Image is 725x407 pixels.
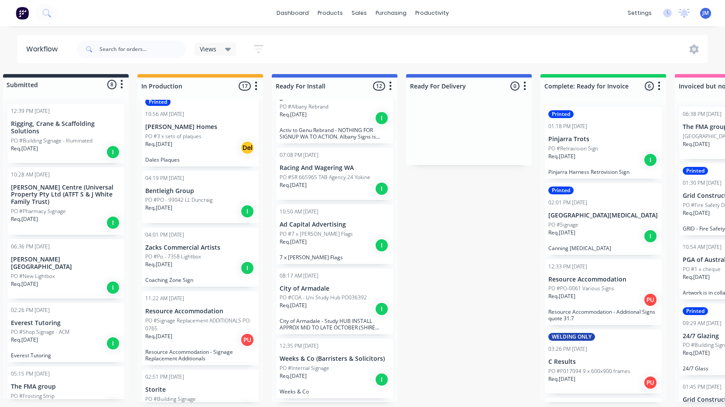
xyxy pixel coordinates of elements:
[548,358,658,366] p: C Results
[145,140,172,148] p: Req. [DATE]
[11,383,121,390] p: The FMA group
[145,156,255,163] p: Dales Plaques
[11,256,121,271] p: [PERSON_NAME] [GEOGRAPHIC_DATA]
[106,281,120,295] div: I
[280,127,390,140] p: Activ to Genu Rebrand - NOTHING FOR SIGNUP WA TO ACTION. Albany Signs is producing and installing
[548,245,658,251] p: Canning [MEDICAL_DATA]
[545,183,662,255] div: Printed02:01 PM [DATE][GEOGRAPHIC_DATA][MEDICAL_DATA]PO #SignageReq.[DATE]ICanning [MEDICAL_DATA]
[548,309,658,322] p: Resource Accommodation - Additional Signs quote 31.7
[11,319,121,327] p: Everest Tutoring
[623,7,656,20] div: settings
[683,319,722,327] div: 09:29 AM [DATE]
[106,336,120,350] div: I
[145,196,212,204] p: PO #PO - 99042 LL Duncraig
[548,276,658,283] p: Resource Accommodation
[347,7,371,20] div: sales
[240,261,254,275] div: I
[683,209,710,217] p: Req. [DATE]
[548,333,595,341] div: WELDING ONLY
[145,349,255,362] p: Resource Accommodation - Signage Replacement Additionals
[11,145,38,153] p: Req. [DATE]
[313,7,347,20] div: products
[16,7,29,20] img: Factory
[375,182,389,196] div: I
[11,370,50,378] div: 05:15 PM [DATE]
[411,7,453,20] div: productivity
[7,167,124,235] div: 10:28 AM [DATE][PERSON_NAME] Centre (Universal Property Pty Ltd (ATFT S & J White Family Trust)PO...
[683,273,710,281] p: Req. [DATE]
[145,187,255,195] p: Bentleigh Group
[280,173,370,181] p: PO #SR 665965 TAB Agency 24 Yokine
[375,111,389,125] div: I
[375,238,389,252] div: I
[11,280,38,288] p: Req. [DATE]
[280,103,328,111] p: PO #Albany Rebrand
[145,308,255,315] p: Resource Accommodation
[548,229,575,237] p: Req. [DATE]
[11,328,69,336] p: PO #Shop Signage - ACM
[240,333,254,347] div: PU
[106,216,120,230] div: I
[11,120,121,135] p: Rigging, Crane & Scaffolding Solutions
[145,386,255,393] p: Storite
[11,215,38,223] p: Req. [DATE]
[240,204,254,218] div: I
[145,253,201,261] p: PO #Po - 7358 Lightbox
[145,110,184,118] div: 10:56 AM [DATE]
[99,41,186,58] input: Search for orders...
[683,167,708,175] div: Printed
[280,221,390,228] p: Ad Capital Advertising
[280,342,318,350] div: 12:35 PM [DATE]
[276,204,393,264] div: 10:50 AM [DATE]Ad Capital AdvertisingPO #7 x [PERSON_NAME] FlagsReq.[DATE]I7 x [PERSON_NAME] Flags
[11,207,66,215] p: PO #Pharmacy Signage
[7,303,124,363] div: 02:26 PM [DATE]Everest TutoringPO #Shop Signage - ACMReq.[DATE]IEverest Tutoring
[548,110,574,118] div: Printed
[11,352,121,359] p: Everest Tutoring
[683,243,722,251] div: 10:54 AM [DATE]
[276,148,393,200] div: 07:08 PM [DATE]Racing And Wagering WAPO #SR 665965 TAB Agency 24 YokineReq.[DATE]I
[280,294,367,302] p: PO #COA - Uni Study Hub PO036392
[702,9,709,17] span: JM
[280,151,318,159] div: 07:08 PM [DATE]
[280,230,353,238] p: PO #7 x [PERSON_NAME] Flags
[145,204,172,212] p: Req. [DATE]
[240,141,254,155] div: Del
[643,376,657,390] div: PU
[548,212,658,219] p: [GEOGRAPHIC_DATA][MEDICAL_DATA]
[548,345,587,353] div: 03:26 PM [DATE]
[548,367,630,375] p: PO #P017094 9 x 600x900 frames
[643,293,657,307] div: PU
[280,364,329,372] p: PO #Internal Signage
[280,388,390,395] p: Weeks & Co
[548,285,614,292] p: PO #PO-0061 Various Signs
[280,111,307,119] p: Req. [DATE]
[7,104,124,163] div: 12:39 PM [DATE]Rigging, Crane & Scaffolding SolutionsPO #Building Signage - IlluminatedReq.[DATE]I
[276,268,393,335] div: 08:17 AM [DATE]City of ArmadalePO #COA - Uni Study Hub PO036392Req.[DATE]ICity of Armadale - Stud...
[272,7,313,20] a: dashboard
[142,227,259,287] div: 04:01 PM [DATE]Zacks Commercial ArtistsPO #Po - 7358 LightboxReq.[DATE]ICoaching Zone Sign
[145,174,184,182] div: 04:19 PM [DATE]
[200,44,216,54] span: Views
[11,107,50,115] div: 12:39 PM [DATE]
[375,302,389,316] div: I
[548,199,587,207] div: 02:01 PM [DATE]
[145,123,255,131] p: [PERSON_NAME] Homes
[683,140,710,148] p: Req. [DATE]
[683,307,708,315] div: Printed
[683,383,722,391] div: 01:45 PM [DATE]
[643,153,657,167] div: I
[145,332,172,340] p: Req. [DATE]
[26,44,62,54] div: Workflow
[683,110,722,118] div: 06:38 PM [DATE]
[145,277,255,283] p: Coaching Zone Sign
[548,187,574,194] div: Printed
[683,265,721,273] p: PO #1 x cheque
[280,254,390,261] p: 7 x [PERSON_NAME] Flags
[145,373,184,381] div: 02:51 PM [DATE]
[145,98,171,106] div: Printed
[145,317,255,332] p: PO #Signage Replacement ADDITIONALS PO: 0765
[548,136,658,143] p: Pinjarra Trots
[7,239,124,298] div: 06:36 PM [DATE][PERSON_NAME] [GEOGRAPHIC_DATA]PO #New LightboxReq.[DATE]I
[276,77,393,143] div: genUPO #Albany RebrandReq.[DATE]IActiv to Genu Rebrand - NOTHING FOR SIGNUP WA TO ACTION. Albany ...
[11,137,92,145] p: PO #Building Signage - Illuminated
